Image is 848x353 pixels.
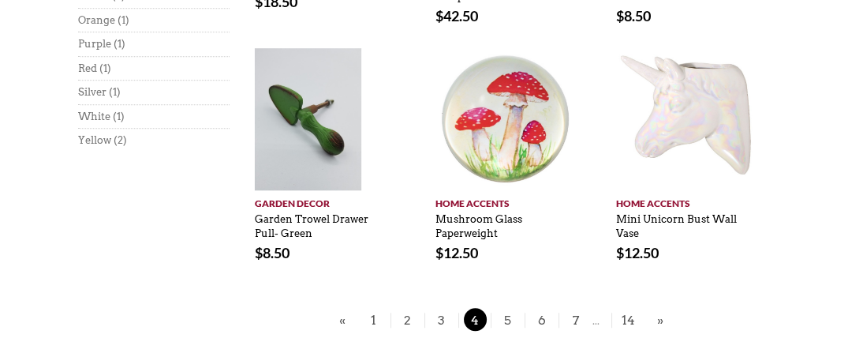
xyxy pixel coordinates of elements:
bdi: 12.50 [435,244,478,261]
span: 14 [617,308,641,331]
span: 7 [564,308,588,331]
a: Mini Unicorn Bust Wall Vase [616,205,737,240]
a: 1 [357,313,390,328]
bdi: 8.50 [616,7,651,24]
a: Red [78,62,97,75]
a: » [653,310,667,330]
a: « [335,310,349,330]
span: (1) [109,85,121,99]
a: Silver [78,85,106,99]
bdi: 8.50 [255,244,290,261]
a: 5 [491,313,525,328]
span: (1) [114,37,125,51]
span: $ [255,244,263,261]
span: ... [592,315,600,327]
span: $ [616,244,624,261]
span: 1 [362,308,386,331]
bdi: 42.50 [435,7,478,24]
a: 6 [525,313,558,328]
a: 7 [558,313,592,328]
a: 3 [424,313,458,328]
span: (2) [114,133,127,147]
a: Purple [78,37,111,51]
a: 14 [611,313,645,328]
a: 2 [390,313,424,328]
a: Yellow [78,133,111,147]
a: Home Accents [435,190,567,211]
span: (1) [99,62,111,75]
span: 3 [430,308,454,331]
span: (1) [113,110,125,123]
a: Orange [78,13,115,27]
span: $ [435,244,443,261]
a: White [78,110,110,123]
span: (1) [118,13,129,27]
span: 6 [530,308,554,331]
span: $ [435,7,443,24]
span: $ [616,7,624,24]
span: 4 [464,308,487,331]
a: Garden Trowel Drawer Pull- Green [255,205,368,240]
a: Home Accents [616,190,748,211]
bdi: 12.50 [616,244,659,261]
a: Mushroom Glass Paperweight [435,205,522,240]
span: 2 [396,308,420,331]
span: 5 [496,308,520,331]
a: Garden Decor [255,190,387,211]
